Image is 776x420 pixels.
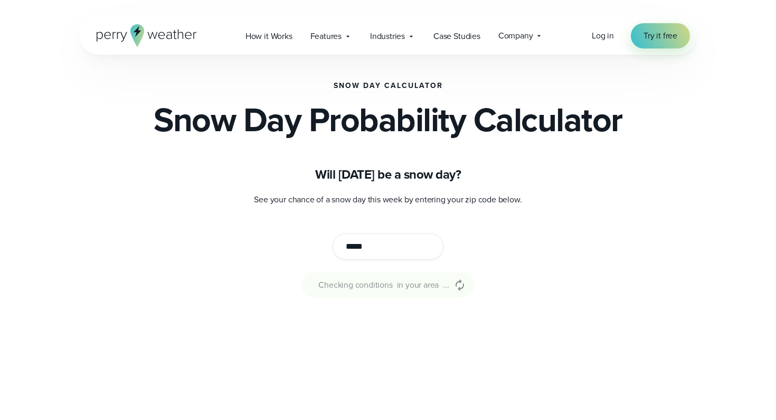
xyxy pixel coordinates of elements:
a: Try it free [631,23,690,48]
a: Log in [592,30,614,42]
h2: Snow Day Probability Calculator [154,103,622,136]
span: How it Works [245,30,292,43]
span: Try it free [643,30,677,42]
h1: Snow Day Calculator [334,82,443,90]
span: Industries [370,30,405,43]
a: How it Works [236,25,301,47]
span: Features [310,30,342,43]
h1: Will [DATE] be a snow day? [133,166,643,183]
span: Case Studies [433,30,480,43]
span: Company [498,30,533,42]
a: Case Studies [424,25,489,47]
p: See your chance of a snow day this week by entering your zip code below. [133,193,643,206]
